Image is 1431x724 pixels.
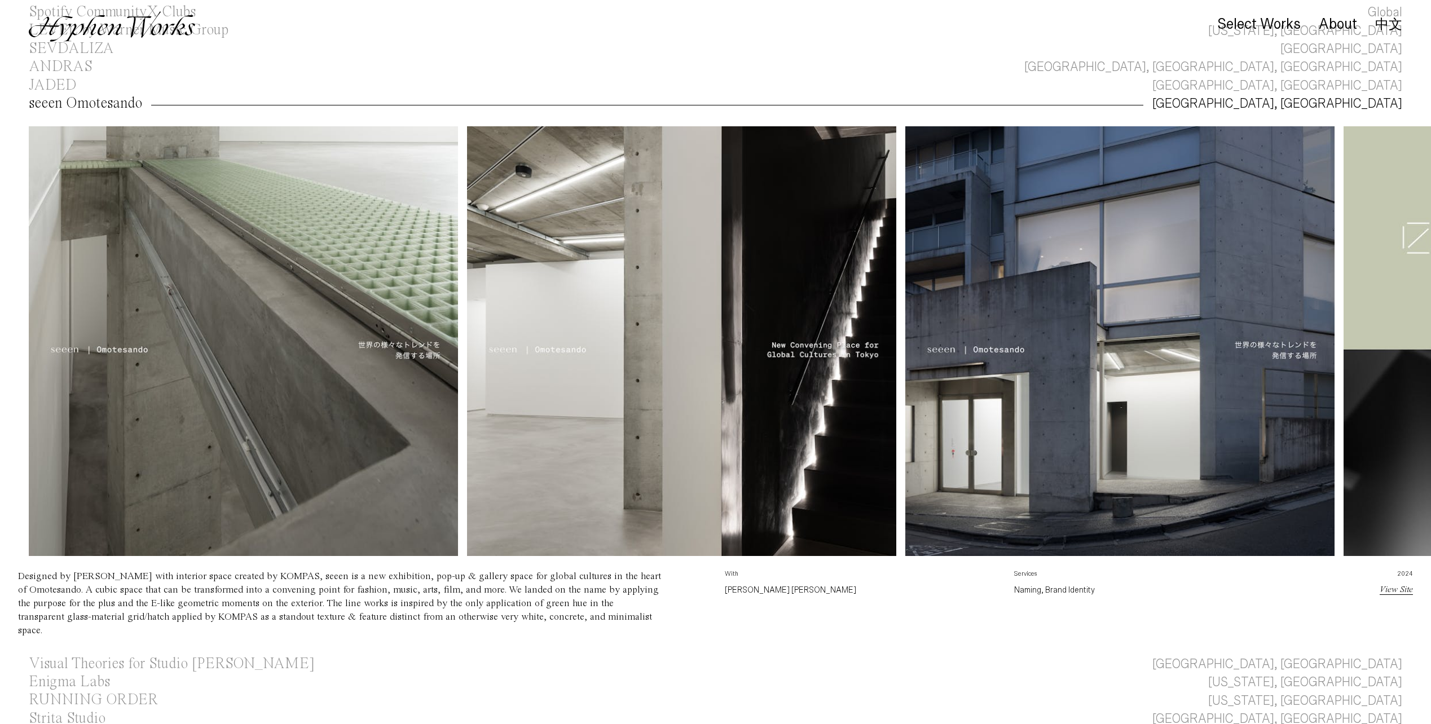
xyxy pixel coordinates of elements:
[1380,585,1413,594] a: View Site
[725,570,997,583] p: With
[1208,673,1402,691] div: [US_STATE], [GEOGRAPHIC_DATA]
[1375,18,1402,30] a: 中文
[29,96,142,111] div: seeen Omotesando
[1014,583,1286,597] p: Naming, Brand Identity
[1152,655,1402,673] div: [GEOGRAPHIC_DATA], [GEOGRAPHIC_DATA]
[29,41,114,56] div: SEVDALIZA
[29,126,458,555] img: ZgtyB8t2UUcvBUcf_Cover-1.jpg
[1217,16,1301,32] div: Select Works
[1152,95,1402,113] div: [GEOGRAPHIC_DATA], [GEOGRAPHIC_DATA]
[725,583,997,597] p: [PERSON_NAME] [PERSON_NAME]
[467,126,896,555] img: ZgtyZst2UUcvBUcq_mockup%EF%BC%BF03-1.jpg
[1014,570,1286,583] p: Services
[1319,19,1357,31] a: About
[29,11,195,42] img: Hyphen Works
[29,674,110,690] div: Enigma Labs
[29,78,77,93] div: JADED
[1319,16,1357,32] div: About
[29,656,315,672] div: Visual Theories for Studio [PERSON_NAME]
[905,126,1335,555] img: ZgtyZct2UUcvBUcp_mockup%EF%BC%BF04.jpg
[29,59,93,74] div: ANDRAS
[1152,77,1402,95] div: [GEOGRAPHIC_DATA], [GEOGRAPHIC_DATA]
[1024,58,1402,76] div: [GEOGRAPHIC_DATA], [GEOGRAPHIC_DATA], [GEOGRAPHIC_DATA]
[29,692,158,708] div: RUNNING ORDER
[1304,570,1413,583] p: 2024
[18,571,661,635] div: Designed by [PERSON_NAME] with interior space created by KOMPAS, seeen is a new exhibition, pop-u...
[1217,19,1301,31] a: Select Works
[1208,692,1402,710] div: [US_STATE], [GEOGRAPHIC_DATA]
